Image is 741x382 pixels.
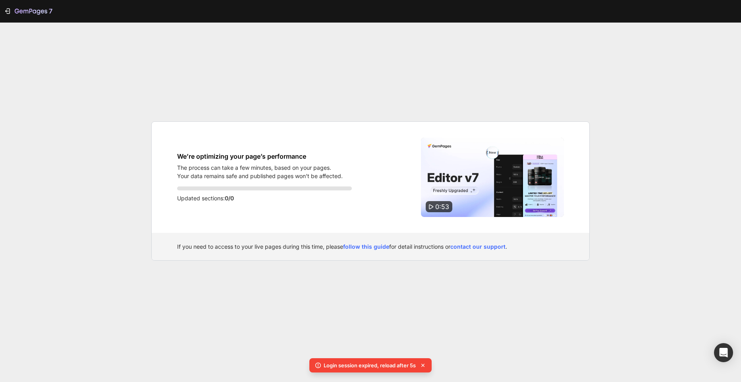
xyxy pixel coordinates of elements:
[714,343,733,362] div: Open Intercom Messenger
[177,194,352,203] p: Updated sections:
[49,6,52,16] p: 7
[177,242,564,251] div: If you need to access to your live pages during this time, please for detail instructions or .
[225,195,234,202] span: 0/0
[435,203,449,211] span: 0:53
[177,172,343,180] p: Your data remains safe and published pages won’t be affected.
[421,138,564,217] img: Video thumbnail
[324,361,416,369] p: Login session expired, reload after 5s
[177,163,343,172] p: The process can take a few minutes, based on your pages.
[177,152,343,161] h1: We’re optimizing your page’s performance
[343,243,389,250] a: follow this guide
[450,243,506,250] a: contact our support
